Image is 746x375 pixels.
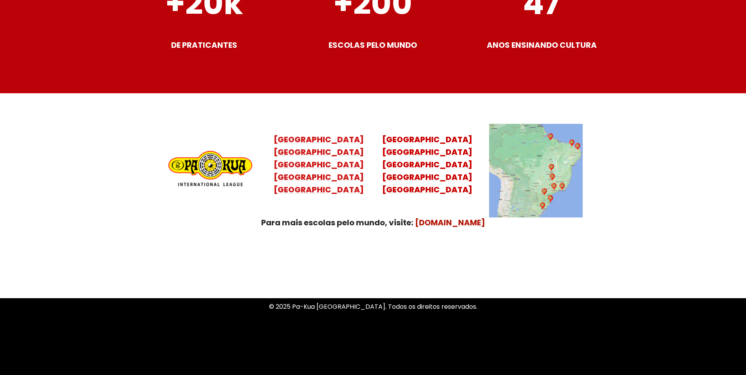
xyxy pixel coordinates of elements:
[150,301,596,312] p: © 2025 Pa-Kua [GEOGRAPHIC_DATA]. Todos os direitos reservados.
[150,266,596,288] p: Uma Escola de conhecimentos orientais para toda a família. Foco, habilidade concentração, conquis...
[382,134,472,158] mark: [GEOGRAPHIC_DATA] [GEOGRAPHIC_DATA]
[274,134,364,145] mark: [GEOGRAPHIC_DATA]
[274,147,364,195] mark: [GEOGRAPHIC_DATA] [GEOGRAPHIC_DATA] [GEOGRAPHIC_DATA] [GEOGRAPHIC_DATA]
[338,335,408,344] a: Política de Privacidade
[329,40,417,51] strong: ESCOLAS PELO MUNDO
[487,40,597,51] strong: ANOS ENSINANDO CULTURA
[171,40,237,51] strong: DE PRATICANTES
[382,159,472,195] mark: [GEOGRAPHIC_DATA] [GEOGRAPHIC_DATA] [GEOGRAPHIC_DATA]
[274,134,364,195] a: [GEOGRAPHIC_DATA][GEOGRAPHIC_DATA][GEOGRAPHIC_DATA][GEOGRAPHIC_DATA][GEOGRAPHIC_DATA]
[261,217,413,228] strong: Para mais escolas pelo mundo, visite:
[382,134,472,195] a: [GEOGRAPHIC_DATA][GEOGRAPHIC_DATA][GEOGRAPHIC_DATA][GEOGRAPHIC_DATA][GEOGRAPHIC_DATA]
[415,217,485,228] a: [DOMAIN_NAME]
